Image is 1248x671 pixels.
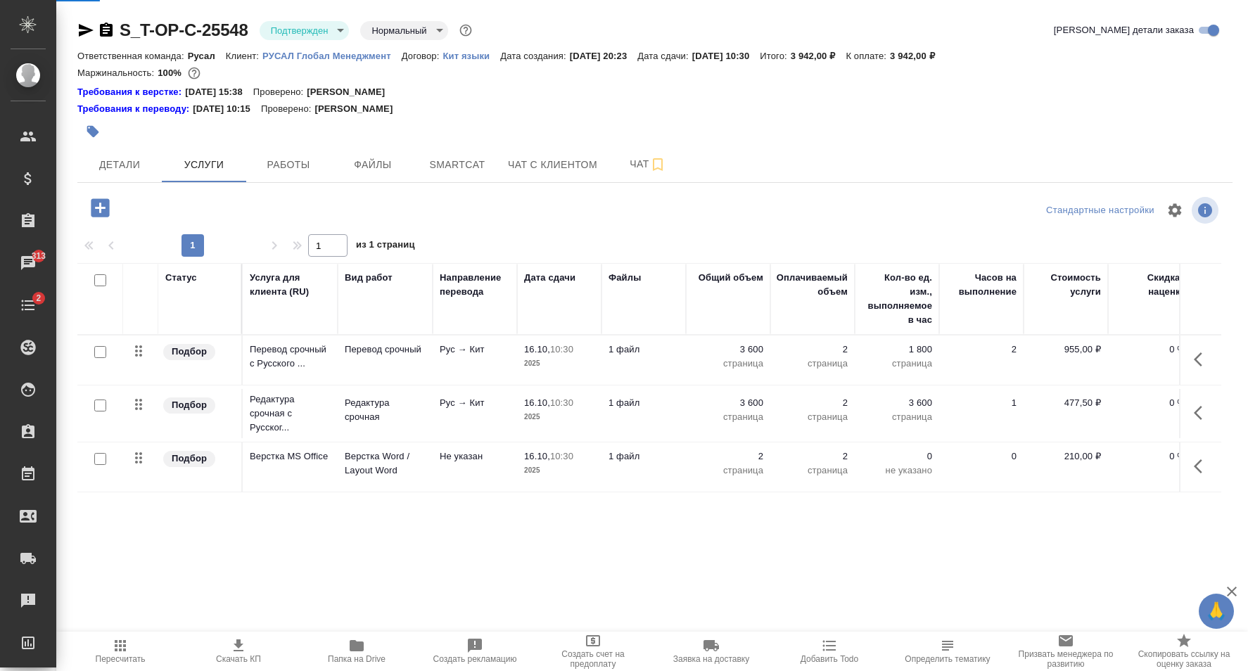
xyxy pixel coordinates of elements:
[98,22,115,39] button: Скопировать ссылку
[339,156,407,174] span: Файлы
[185,85,253,99] p: [DATE] 15:38
[524,451,550,461] p: 16.10,
[86,156,153,174] span: Детали
[226,51,262,61] p: Клиент:
[158,68,185,78] p: 100%
[777,464,848,478] p: страница
[777,396,848,410] p: 2
[550,451,573,461] p: 10:30
[165,271,197,285] div: Статус
[570,51,638,61] p: [DATE] 20:23
[1199,594,1234,629] button: 🙏
[693,449,763,464] p: 2
[77,85,185,99] div: Нажми, чтобы открыть папку с инструкцией
[4,245,53,281] a: 313
[193,102,261,116] p: [DATE] 10:15
[609,396,679,410] p: 1 файл
[402,51,443,61] p: Договор:
[267,25,333,37] button: Подтвержден
[862,271,932,327] div: Кол-во ед. изм., выполняемое в час
[314,102,403,116] p: [PERSON_NAME]
[1115,449,1185,464] p: 0 %
[360,21,447,40] div: Подтвержден
[1031,396,1101,410] p: 477,50 ₽
[253,85,307,99] p: Проверено:
[345,343,426,357] p: Перевод срочный
[356,236,415,257] span: из 1 страниц
[524,397,550,408] p: 16.10,
[777,410,848,424] p: страница
[77,85,185,99] a: Требования к верстке:
[440,271,510,299] div: Направление перевода
[524,344,550,354] p: 16.10,
[1054,23,1194,37] span: [PERSON_NAME] детали заказа
[637,51,692,61] p: Дата сдачи:
[345,271,393,285] div: Вид работ
[440,343,510,357] p: Рус → Кит
[777,271,848,299] div: Оплачиваемый объем
[1204,596,1228,626] span: 🙏
[524,410,594,424] p: 2025
[255,156,322,174] span: Работы
[262,49,402,61] a: РУСАЛ Глобал Менеджмент
[693,464,763,478] p: страница
[939,442,1024,492] td: 0
[939,335,1024,385] td: 2
[1192,197,1221,224] span: Посмотреть информацию
[1031,449,1101,464] p: 210,00 ₽
[77,51,188,61] p: Ответственная команда:
[1158,193,1192,227] span: Настроить таблицу
[170,156,238,174] span: Услуги
[609,343,679,357] p: 1 файл
[890,51,945,61] p: 3 942,00 ₽
[846,51,890,61] p: К оплате:
[862,396,932,410] p: 3 600
[120,20,248,39] a: S_T-OP-C-25548
[250,271,331,299] div: Услуга для клиента (RU)
[424,156,491,174] span: Smartcat
[609,449,679,464] p: 1 файл
[262,51,402,61] p: РУСАЛ Глобал Менеджмент
[345,449,426,478] p: Верстка Word / Layout Word
[77,68,158,78] p: Маржинальность:
[649,156,666,173] svg: Подписаться
[77,22,94,39] button: Скопировать ссылку для ЯМессенджера
[946,271,1017,299] div: Часов на выполнение
[23,249,55,263] span: 313
[250,392,331,435] p: Редактура срочная с Русског...
[1115,343,1185,357] p: 0 %
[250,449,331,464] p: Верстка MS Office
[77,116,108,147] button: Добавить тэг
[442,51,500,61] p: Кит языки
[862,464,932,478] p: не указано
[550,397,573,408] p: 10:30
[1185,449,1219,483] button: Показать кнопки
[524,464,594,478] p: 2025
[524,357,594,371] p: 2025
[1031,271,1101,299] div: Стоимость услуги
[760,51,790,61] p: Итого:
[250,343,331,371] p: Перевод срочный с Русского ...
[1115,396,1185,410] p: 0 %
[345,396,426,424] p: Редактура срочная
[500,51,569,61] p: Дата создания:
[692,51,760,61] p: [DATE] 10:30
[524,271,575,285] div: Дата сдачи
[188,51,226,61] p: Русал
[862,410,932,424] p: страница
[81,193,120,222] button: Добавить услугу
[440,449,510,464] p: Не указан
[693,357,763,371] p: страница
[77,102,193,116] div: Нажми, чтобы открыть папку с инструкцией
[862,449,932,464] p: 0
[550,344,573,354] p: 10:30
[307,85,395,99] p: [PERSON_NAME]
[939,389,1024,438] td: 1
[777,343,848,357] p: 2
[172,452,207,466] p: Подбор
[862,357,932,371] p: страница
[1115,271,1185,299] div: Скидка / наценка
[699,271,763,285] div: Общий объем
[442,49,500,61] a: Кит языки
[172,398,207,412] p: Подбор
